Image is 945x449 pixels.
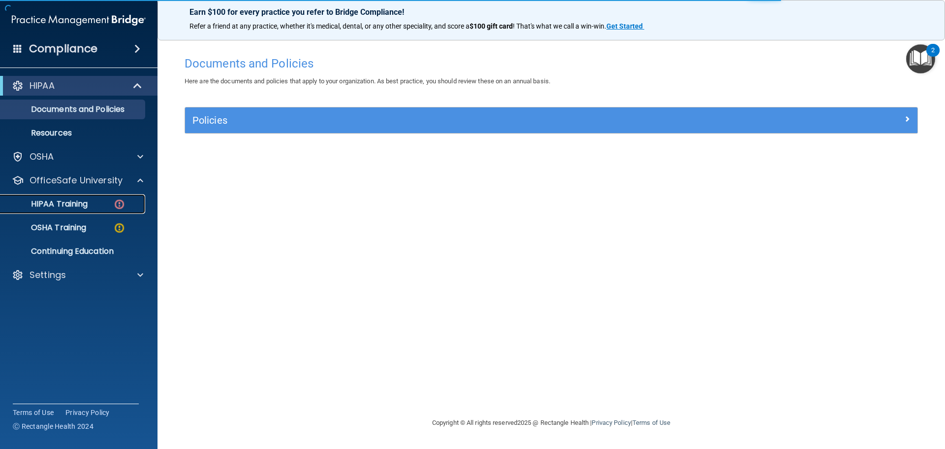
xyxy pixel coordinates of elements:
p: Documents and Policies [6,104,141,114]
img: warning-circle.0cc9ac19.png [113,222,126,234]
p: HIPAA [30,80,55,92]
p: HIPAA Training [6,199,88,209]
a: HIPAA [12,80,143,92]
h5: Policies [192,115,727,126]
strong: Get Started [606,22,643,30]
a: Terms of Use [13,408,54,417]
a: OSHA [12,151,143,163]
img: PMB logo [12,10,146,30]
p: Earn $100 for every practice you refer to Bridge Compliance! [189,7,913,17]
p: Settings [30,269,66,281]
span: Ⓒ Rectangle Health 2024 [13,421,94,431]
a: Policies [192,112,910,128]
p: OSHA [30,151,54,163]
a: Settings [12,269,143,281]
button: Open Resource Center, 2 new notifications [906,44,935,73]
h4: Documents and Policies [185,57,918,70]
p: OfficeSafe University [30,174,123,186]
h4: Compliance [29,42,97,56]
a: Terms of Use [632,419,670,426]
div: 2 [931,50,935,63]
p: OSHA Training [6,223,86,233]
strong: $100 gift card [470,22,513,30]
span: Here are the documents and policies that apply to your organization. As best practice, you should... [185,77,550,85]
p: Continuing Education [6,246,141,256]
a: OfficeSafe University [12,174,143,186]
a: Get Started [606,22,644,30]
a: Privacy Policy [65,408,110,417]
img: danger-circle.6113f641.png [113,198,126,210]
div: Copyright © All rights reserved 2025 @ Rectangle Health | | [372,407,731,439]
a: Privacy Policy [592,419,630,426]
p: Resources [6,128,141,138]
span: Refer a friend at any practice, whether it's medical, dental, or any other speciality, and score a [189,22,470,30]
span: ! That's what we call a win-win. [513,22,606,30]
